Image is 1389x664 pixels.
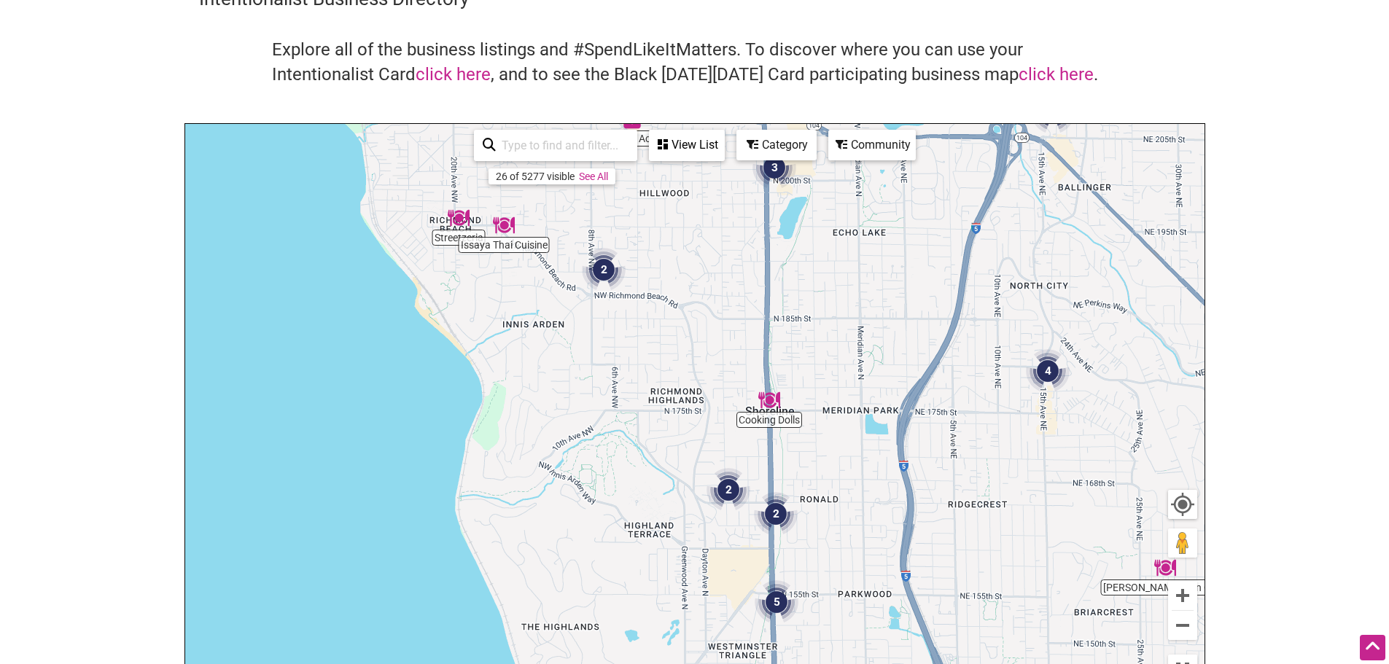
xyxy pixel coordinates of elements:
div: See a list of the visible businesses [649,130,725,161]
div: Cooking Dolls [758,389,780,411]
div: Category [738,131,815,159]
div: 4 [1026,349,1070,393]
a: See All [579,171,608,182]
input: Type to find and filter... [496,131,629,160]
div: 3 [752,146,796,190]
div: 2 [582,248,626,292]
h4: Explore all of the business listings and #SpendLikeItMatters. To discover where you can use your ... [272,38,1118,87]
div: 26 of 5277 visible [496,171,575,182]
div: Streetzeria [448,207,470,229]
div: 2 [754,492,798,536]
div: Patty Pan Coop [1154,557,1176,579]
div: View List [650,131,723,159]
div: Scroll Back to Top [1360,635,1385,660]
div: Community [830,131,914,159]
a: click here [416,64,491,85]
div: Filter by Community [828,130,916,160]
div: 5 [755,580,798,624]
div: 2 [707,468,750,512]
div: Type to search and filter [474,130,637,161]
div: Filter by category [736,130,817,160]
button: Drag Pegman onto the map to open Street View [1168,528,1197,558]
button: Your Location [1168,490,1197,519]
button: Zoom out [1168,611,1197,640]
button: Zoom in [1168,581,1197,610]
div: Issaya Thai Cuisine [493,214,515,236]
a: click here [1019,64,1094,85]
